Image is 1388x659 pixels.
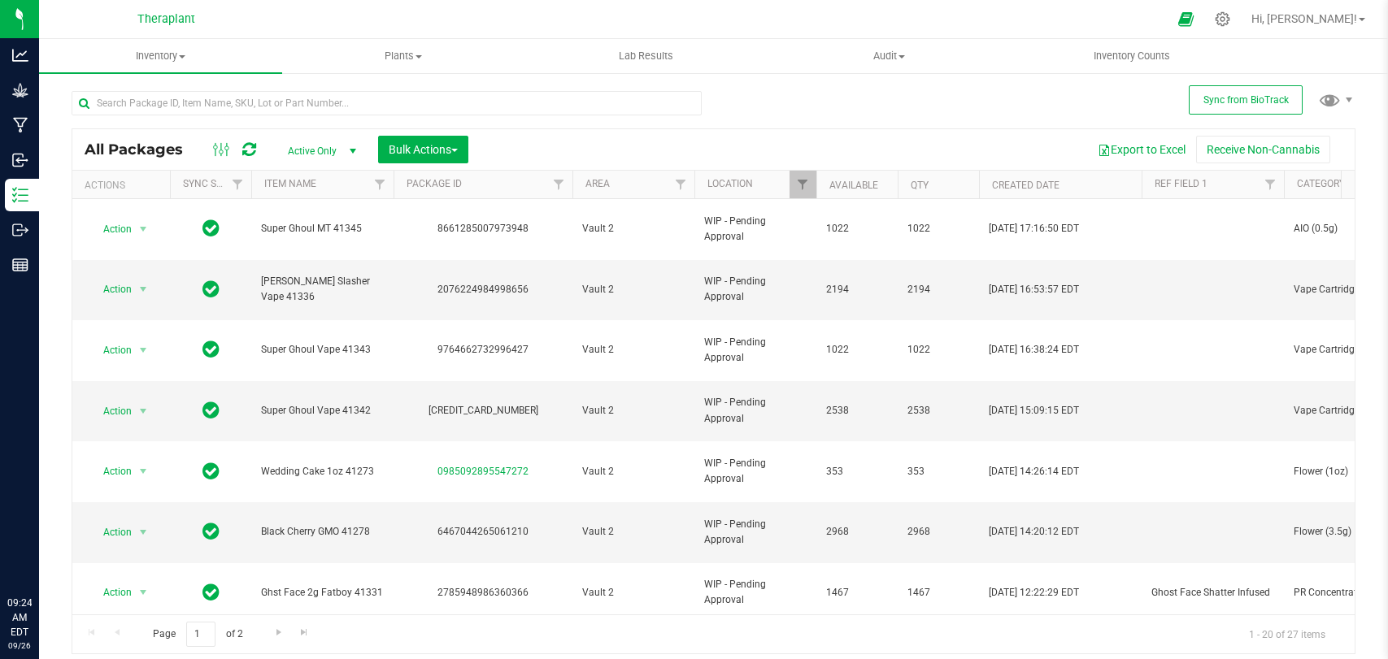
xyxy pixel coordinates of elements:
span: select [133,581,154,604]
span: Theraplant [137,12,195,26]
a: Available [829,180,878,191]
span: select [133,521,154,544]
inline-svg: Reports [12,257,28,273]
span: Audit [768,49,1010,63]
span: WIP - Pending Approval [704,274,807,305]
span: In Sync [202,460,220,483]
span: Vault 2 [582,464,685,479]
a: Item Name [264,178,316,189]
span: In Sync [202,399,220,422]
span: Vault 2 [582,524,685,540]
a: Qty [911,180,929,191]
a: Inventory Counts [1010,39,1253,73]
inline-svg: Analytics [12,47,28,63]
a: Location [707,178,753,189]
a: Filter [367,171,394,198]
button: Receive Non-Cannabis [1196,136,1330,163]
span: WIP - Pending Approval [704,395,807,426]
p: 09/26 [7,639,32,652]
span: Super Ghoul MT 41345 [261,221,384,236]
button: Export to Excel [1087,136,1196,163]
p: 09:24 AM EDT [7,596,32,639]
span: [DATE] 17:16:50 EDT [989,221,1079,236]
span: Ghst Face 2g Fatboy 41331 [261,585,384,600]
span: 353 [826,464,888,479]
a: Filter [224,171,251,198]
span: Page of 2 [139,622,256,647]
a: 0985092895547272 [437,466,529,477]
div: 8661285007973948 [391,221,575,236]
span: WIP - Pending Approval [704,335,807,366]
span: Vault 2 [582,585,685,600]
span: [DATE] 14:26:14 EDT [989,464,1079,479]
iframe: Resource center [16,529,65,578]
span: select [133,218,154,241]
span: Action [89,521,133,544]
a: Category [1297,178,1345,189]
a: Filter [668,171,694,198]
span: select [133,339,154,362]
span: In Sync [202,338,220,361]
span: In Sync [202,581,220,604]
a: Filter [790,171,816,198]
span: 2538 [907,403,969,418]
span: Lab Results [597,49,695,63]
span: 1022 [907,221,969,236]
span: WIP - Pending Approval [704,577,807,608]
a: Package ID [407,178,462,189]
span: WIP - Pending Approval [704,517,807,548]
div: 9764662732996427 [391,342,575,358]
a: Ref Field 1 [1155,178,1207,189]
a: Sync Status [183,178,246,189]
span: [PERSON_NAME] Slasher Vape 41336 [261,274,384,305]
div: Manage settings [1212,11,1233,27]
span: Super Ghoul Vape 41343 [261,342,384,358]
span: 1022 [826,342,888,358]
span: Sync from BioTrack [1203,94,1289,106]
a: Go to the last page [293,622,316,644]
button: Bulk Actions [378,136,468,163]
span: select [133,400,154,423]
span: Action [89,400,133,423]
span: WIP - Pending Approval [704,214,807,245]
span: Action [89,278,133,301]
span: In Sync [202,278,220,301]
span: Vault 2 [582,221,685,236]
inline-svg: Inventory [12,187,28,203]
div: Actions [85,180,163,191]
a: Lab Results [524,39,768,73]
button: Sync from BioTrack [1189,85,1303,115]
span: Vault 2 [582,403,685,418]
inline-svg: Outbound [12,222,28,238]
span: 1022 [907,342,969,358]
span: WIP - Pending Approval [704,456,807,487]
span: In Sync [202,217,220,240]
span: Inventory [39,49,282,63]
span: Plants [283,49,524,63]
input: Search Package ID, Item Name, SKU, Lot or Part Number... [72,91,702,115]
span: In Sync [202,520,220,543]
span: 1467 [907,585,969,600]
inline-svg: Grow [12,82,28,98]
div: [CREDIT_CARD_NUMBER] [391,403,575,418]
span: Hi, [PERSON_NAME]! [1251,12,1357,25]
span: [DATE] 12:22:29 EDT [989,585,1079,600]
a: Filter [546,171,572,198]
a: Created Date [992,180,1059,191]
span: 353 [907,464,969,479]
a: Plants [282,39,525,73]
span: Action [89,218,133,241]
span: Vault 2 [582,282,685,297]
span: 1467 [826,585,888,600]
span: Action [89,460,133,483]
inline-svg: Manufacturing [12,117,28,133]
span: Action [89,339,133,362]
a: Filter [1257,171,1284,198]
span: [DATE] 16:53:57 EDT [989,282,1079,297]
span: [DATE] 14:20:12 EDT [989,524,1079,540]
a: Inventory [39,39,282,73]
span: Black Cherry GMO 41278 [261,524,384,540]
div: 6467044265061210 [391,524,575,540]
a: Audit [768,39,1011,73]
span: 2194 [826,282,888,297]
